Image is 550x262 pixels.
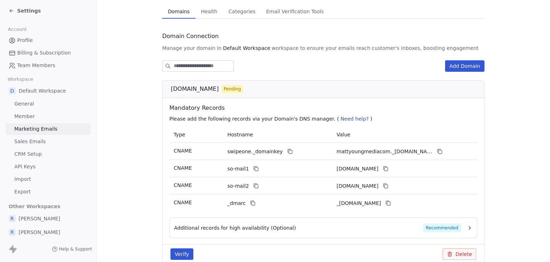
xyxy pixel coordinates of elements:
span: _dmarc.swipeone.email [337,200,381,207]
p: Type [174,131,219,139]
a: Profile [6,34,91,46]
button: Add Domain [445,60,484,72]
span: mattyoungmediacom1.swipeone.email [337,165,378,173]
button: Additional records for high availability (Optional)Recommended [174,224,473,232]
span: Domain Connection [162,32,219,41]
a: General [6,98,91,110]
span: Domains [165,6,193,17]
button: Verify [170,248,193,260]
span: R [9,215,16,222]
span: Default Workspace [223,45,270,52]
a: Marketing Emails [6,123,91,135]
span: Recommended [423,224,461,232]
a: Export [6,186,91,198]
span: Export [14,188,31,196]
span: Manage your domain in [162,45,222,52]
span: Account [5,24,30,35]
span: R [9,229,16,236]
button: Delete [443,248,476,260]
span: Other Workspaces [6,201,63,212]
a: Settings [9,7,41,14]
span: General [14,100,34,108]
span: so-mail2 [227,182,249,190]
span: Health [198,6,220,17]
span: swipeone._domainkey [227,148,283,155]
span: [PERSON_NAME] [19,229,60,236]
a: Billing & Subscription [6,47,91,59]
p: Please add the following records via your Domain's DNS manager. ( ) [169,115,480,122]
span: Default Workspace [19,87,66,94]
span: Team Members [17,62,55,69]
span: API Keys [14,163,35,170]
a: Team Members [6,60,91,71]
span: CNAME [174,200,192,205]
span: CRM Setup [14,150,42,158]
span: Sales Emails [14,138,46,145]
span: D [9,87,16,94]
span: _dmarc [227,200,246,207]
span: CNAME [174,148,192,154]
span: Pending [224,86,241,92]
span: so-mail1 [227,165,249,173]
span: Value [337,132,350,137]
span: Settings [17,7,41,14]
span: workspace to ensure your emails reach [272,45,371,52]
a: API Keys [6,161,91,173]
span: Hostname [227,132,253,137]
a: Help & Support [52,246,92,252]
span: [DOMAIN_NAME] [171,85,219,93]
span: mattyoungmediacom._domainkey.swipeone.email [337,148,433,155]
span: [PERSON_NAME] [19,215,60,222]
span: customer's inboxes, boosting engagement [372,45,478,52]
span: CNAME [174,165,192,171]
span: Email Verification Tools [263,6,327,17]
span: Help & Support [59,246,92,252]
span: Marketing Emails [14,125,57,133]
span: Billing & Subscription [17,49,71,57]
a: Import [6,173,91,185]
a: Member [6,111,91,122]
span: Workspace [5,74,36,85]
span: Import [14,176,31,183]
span: Need help? [341,116,369,122]
a: Sales Emails [6,136,91,148]
span: Mandatory Records [169,104,480,112]
span: Member [14,113,35,120]
a: CRM Setup [6,148,91,160]
span: mattyoungmediacom2.swipeone.email [337,182,378,190]
span: Profile [17,37,33,44]
span: CNAME [174,182,192,188]
span: Additional records for high availability (Optional) [174,224,296,231]
span: Categories [226,6,258,17]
